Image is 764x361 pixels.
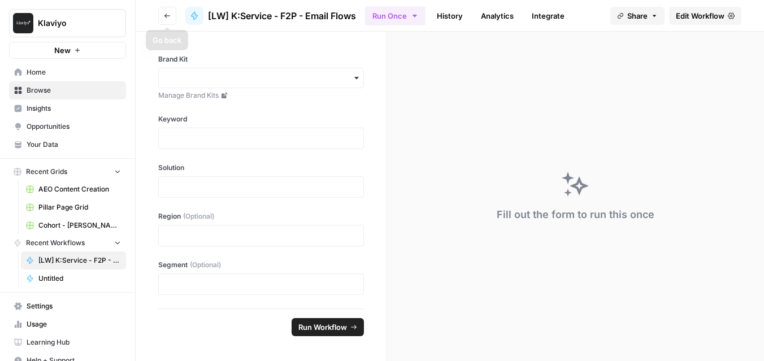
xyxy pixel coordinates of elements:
[38,202,121,212] span: Pillar Page Grid
[9,234,126,251] button: Recent Workflows
[627,10,648,21] span: Share
[26,238,85,248] span: Recent Workflows
[9,63,126,81] a: Home
[676,10,724,21] span: Edit Workflow
[13,13,33,33] img: Klaviyo Logo
[190,260,221,270] span: (Optional)
[298,321,347,333] span: Run Workflow
[27,85,121,95] span: Browse
[158,211,364,221] label: Region
[27,319,121,329] span: Usage
[610,7,665,25] button: Share
[9,333,126,351] a: Learning Hub
[183,211,214,221] span: (Optional)
[669,7,741,25] a: Edit Workflow
[158,260,364,270] label: Segment
[9,42,126,59] button: New
[292,318,364,336] button: Run Workflow
[21,216,126,234] a: Cohort - [PERSON_NAME] - Meta Description Generator Grid (1)
[21,251,126,269] a: [LW] K:Service - F2P - Email Flows
[158,54,364,64] label: Brand Kit
[21,269,126,288] a: Untitled
[9,315,126,333] a: Usage
[27,103,121,114] span: Insights
[525,7,571,25] a: Integrate
[26,167,67,177] span: Recent Grids
[21,180,126,198] a: AEO Content Creation
[9,118,126,136] a: Opportunities
[497,207,654,223] div: Fill out the form to run this once
[21,198,126,216] a: Pillar Page Grid
[38,273,121,284] span: Untitled
[158,114,364,124] label: Keyword
[27,140,121,150] span: Your Data
[365,6,426,25] button: Run Once
[27,337,121,347] span: Learning Hub
[474,7,520,25] a: Analytics
[38,220,121,230] span: Cohort - [PERSON_NAME] - Meta Description Generator Grid (1)
[158,163,364,173] label: Solution
[27,301,121,311] span: Settings
[54,45,71,56] span: New
[9,163,126,180] button: Recent Grids
[9,99,126,118] a: Insights
[9,136,126,154] a: Your Data
[9,297,126,315] a: Settings
[27,121,121,132] span: Opportunities
[185,7,356,25] a: [LW] K:Service - F2P - Email Flows
[27,67,121,77] span: Home
[208,9,356,23] span: [LW] K:Service - F2P - Email Flows
[430,7,470,25] a: History
[38,18,106,29] span: Klaviyo
[38,255,121,266] span: [LW] K:Service - F2P - Email Flows
[158,90,364,101] a: Manage Brand Kits
[38,184,121,194] span: AEO Content Creation
[9,81,126,99] a: Browse
[9,9,126,37] button: Workspace: Klaviyo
